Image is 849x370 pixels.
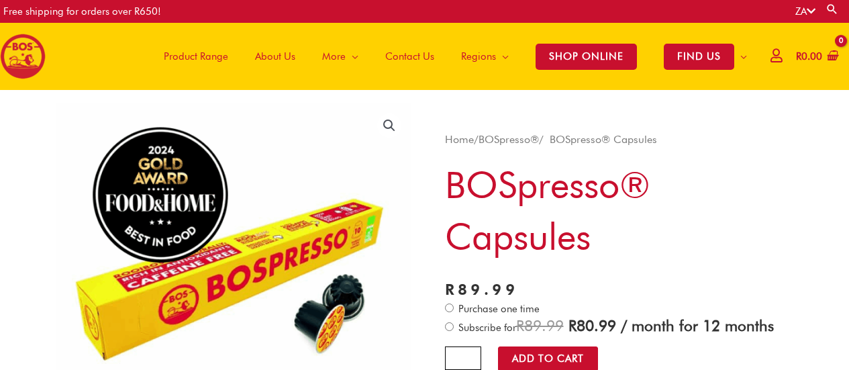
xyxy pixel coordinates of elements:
[568,316,577,334] span: R
[322,36,346,77] span: More
[385,36,434,77] span: Contact Us
[445,322,454,331] input: Subscribe for / month for 12 months
[445,159,787,263] h1: BOSpresso® Capsules
[516,316,564,334] span: 89.99
[140,23,760,90] nav: Site Navigation
[377,113,401,138] a: View full-screen image gallery
[826,3,839,15] a: Search button
[372,23,448,90] a: Contact Us
[664,44,734,70] span: FIND US
[445,304,454,312] input: Purchase one time
[445,280,458,298] span: R
[516,316,524,334] span: R
[242,23,309,90] a: About Us
[150,23,242,90] a: Product Range
[164,36,228,77] span: Product Range
[568,316,616,334] span: 80.99
[536,44,637,70] span: SHOP ONLINE
[796,50,801,62] span: R
[448,23,522,90] a: Regions
[445,130,787,148] nav: Breadcrumb
[796,50,822,62] bdi: 0.00
[461,36,496,77] span: Regions
[793,42,839,72] a: View Shopping Cart, empty
[309,23,372,90] a: More
[255,36,295,77] span: About Us
[456,303,540,315] span: Purchase one time
[445,133,474,146] a: Home
[795,5,815,17] a: ZA
[445,346,481,370] input: Product quantity
[456,322,774,334] span: Subscribe for
[479,133,539,146] a: BOSpresso®
[445,280,518,298] bdi: 89.99
[621,316,774,334] span: / month for 12 months
[522,23,650,90] a: SHOP ONLINE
